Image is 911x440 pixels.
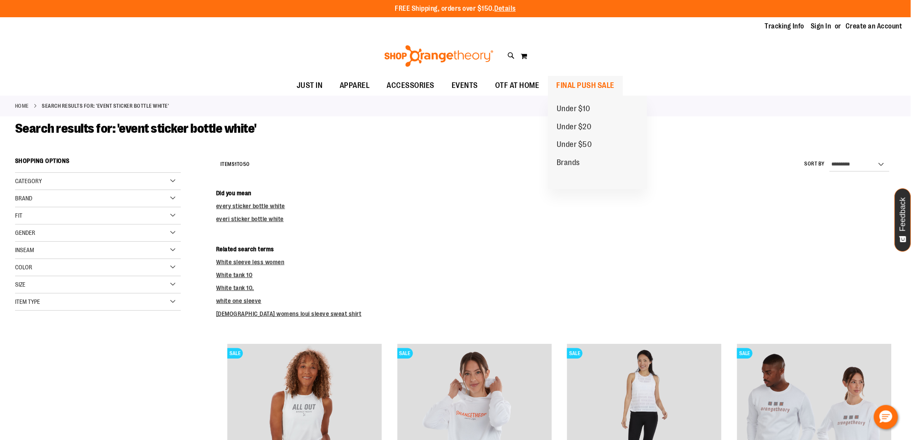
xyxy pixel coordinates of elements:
[387,76,435,95] span: ACCESSORIES
[216,259,285,265] a: White sleeve less women
[495,76,539,95] span: OTF AT HOME
[42,102,169,110] strong: Search results for: 'event sticker bottle white'
[899,197,907,231] span: Feedback
[443,76,486,96] a: EVENTS
[495,5,516,12] a: Details
[15,153,181,173] strong: Shopping Options
[216,310,362,317] a: [DEMOGRAPHIC_DATA] womens loui sleeve sweat shirt
[383,45,495,67] img: Shop Orangetheory
[15,298,40,305] span: Item Type
[15,247,34,253] span: Inseam
[548,118,600,136] a: Under $20
[557,122,592,133] span: Under $20
[557,158,580,169] span: Brands
[331,76,378,96] a: APPAREL
[765,22,805,31] a: Tracking Info
[737,348,753,359] span: SALE
[15,212,22,219] span: Fit
[548,100,599,118] a: Under $10
[548,96,647,189] ul: FINAL PUSH SALE
[811,22,832,31] a: Sign In
[557,76,615,95] span: FINAL PUSH SALE
[805,160,825,168] label: Sort By
[395,4,516,14] p: FREE Shipping, orders over $150.
[846,22,903,31] a: Create an Account
[235,161,237,167] span: 1
[216,215,284,222] a: everi sticker bottle white
[216,271,253,278] a: White tank 10
[486,76,548,96] a: OTF AT HOME
[557,104,590,115] span: Under $10
[220,158,250,171] h2: Items to
[548,136,601,154] a: Under $50
[567,348,583,359] span: SALE
[378,76,443,96] a: ACCESSORIES
[874,405,898,429] button: Hello, have a question? Let’s chat.
[452,76,478,95] span: EVENTS
[216,284,254,291] a: White tank 10.
[216,297,261,304] a: white one sleeve
[397,348,413,359] span: SALE
[216,189,896,197] dt: Did you mean
[15,121,257,136] span: Search results for: 'event sticker bottle white'
[557,140,592,151] span: Under $50
[288,76,332,96] a: JUST IN
[15,102,29,110] a: Home
[15,264,32,271] span: Color
[548,154,589,172] a: Brands
[297,76,323,95] span: JUST IN
[216,203,285,209] a: every sticker bottle white
[216,245,896,253] dt: Related search terms
[15,229,35,236] span: Gender
[15,178,42,184] span: Category
[227,348,243,359] span: SALE
[895,188,911,252] button: Feedback - Show survey
[15,281,25,288] span: Size
[340,76,370,95] span: APPAREL
[15,195,32,202] span: Brand
[243,161,250,167] span: 50
[548,76,623,96] a: FINAL PUSH SALE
